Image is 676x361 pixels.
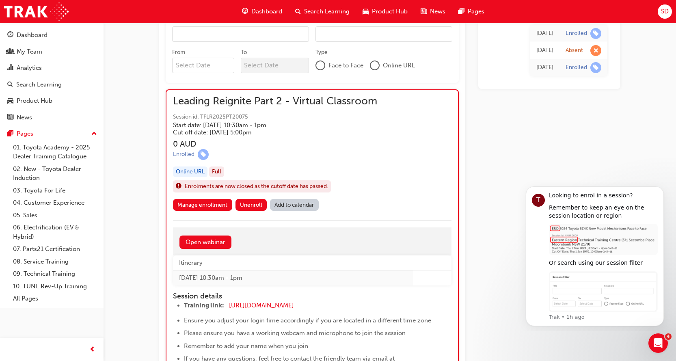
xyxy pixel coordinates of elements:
[173,97,451,214] button: Leading Reignite Part 2 - Virtual ClassroomSession id: TFLR2025PT20075Start date: [DATE] 10:30am ...
[172,48,185,56] div: From
[3,126,100,141] button: Pages
[184,302,224,309] span: Training link:
[270,199,319,211] a: Add to calendar
[173,199,232,211] a: Manage enrollment
[173,270,413,285] td: [DATE] 10:30am - 1pm
[315,26,452,42] input: Session Id
[10,197,100,209] a: 04. Customer Experience
[566,47,583,54] div: Absent
[289,3,356,20] a: search-iconSearch Learning
[3,77,100,92] a: Search Learning
[91,129,97,139] span: up-icon
[17,129,33,138] div: Pages
[89,345,95,355] span: prev-icon
[7,114,13,121] span: news-icon
[3,44,100,59] a: My Team
[383,61,415,70] span: Online URL
[7,65,13,72] span: chart-icon
[10,280,100,293] a: 10. TUNE Rev-Up Training
[590,45,601,56] span: learningRecordVerb_ABSENT-icon
[7,48,13,56] span: people-icon
[7,32,13,39] span: guage-icon
[16,80,62,89] div: Search Learning
[3,110,100,125] a: News
[17,47,42,56] div: My Team
[3,26,100,126] button: DashboardMy TeamAnalyticsSearch LearningProduct HubNews
[241,58,309,73] input: To
[173,97,377,106] span: Leading Reignite Part 2 - Virtual Classroom
[173,292,437,301] h4: Session details
[10,141,100,163] a: 01. Toyota Academy - 2025 Dealer Training Catalogue
[356,3,414,20] a: car-iconProduct Hub
[251,7,282,16] span: Dashboard
[184,317,431,324] span: Ensure you adjust your login time accordingly if you are located in a different time zone
[304,7,350,16] span: Search Learning
[242,6,248,17] span: guage-icon
[514,179,676,331] iframe: Intercom notifications message
[4,2,69,21] img: Trak
[452,3,491,20] a: pages-iconPages
[3,61,100,76] a: Analytics
[10,221,100,243] a: 06. Electrification (EV & Hybrid)
[172,58,234,73] input: From
[7,81,13,89] span: search-icon
[414,3,452,20] a: news-iconNews
[468,7,484,16] span: Pages
[3,28,100,43] a: Dashboard
[173,112,377,122] span: Session id: TFLR2025PT20075
[648,333,668,353] iframe: Intercom live chat
[7,97,13,105] span: car-icon
[17,30,48,40] div: Dashboard
[185,182,328,191] span: Enrolments are now closed as the cutoff date has passed.
[590,28,601,39] span: learningRecordVerb_ENROLL-icon
[173,139,377,149] h3: 0 AUD
[235,199,267,211] button: Unenroll
[172,26,309,42] input: Title
[17,96,52,106] div: Product Hub
[179,236,231,249] a: Open webinar
[458,6,464,17] span: pages-icon
[430,7,445,16] span: News
[10,209,100,222] a: 05. Sales
[661,7,669,16] span: SD
[536,63,553,72] div: Mon Mar 24 2025 14:16:22 GMT+1100 (Australian Eastern Daylight Time)
[10,268,100,280] a: 09. Technical Training
[235,3,289,20] a: guage-iconDashboard
[184,329,406,337] span: Please ensure you have a working webcam and microphone to join the session
[173,129,364,136] h5: Cut off date: [DATE] 5:00pm
[17,113,32,122] div: News
[295,6,301,17] span: search-icon
[173,255,413,270] th: Itinerary
[173,121,364,129] h5: Start date: [DATE] 10:30am - 1pm
[566,30,587,37] div: Enrolled
[241,48,247,56] div: To
[566,64,587,71] div: Enrolled
[10,243,100,255] a: 07. Parts21 Certification
[10,255,100,268] a: 08. Service Training
[229,302,294,309] a: [URL][DOMAIN_NAME]
[10,184,100,197] a: 03. Toyota For Life
[536,46,553,55] div: Wed Jul 02 2025 14:00:00 GMT+1000 (Australian Eastern Standard Time)
[315,48,328,56] div: Type
[209,166,224,177] div: Full
[328,61,363,70] span: Face to Face
[536,29,553,38] div: Fri Aug 08 2025 16:00:14 GMT+1000 (Australian Eastern Standard Time)
[7,130,13,138] span: pages-icon
[176,181,181,192] span: exclaim-icon
[17,63,42,73] div: Analytics
[173,166,207,177] div: Online URL
[3,93,100,108] a: Product Hub
[658,4,672,19] button: SD
[665,333,672,340] span: 4
[198,149,209,160] span: learningRecordVerb_ENROLL-icon
[590,62,601,73] span: learningRecordVerb_ENROLL-icon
